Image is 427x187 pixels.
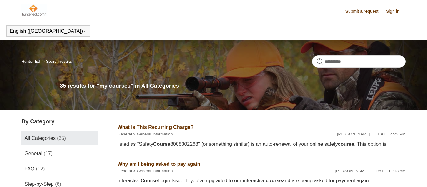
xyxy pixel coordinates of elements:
[137,132,173,136] a: General Information
[118,125,194,130] a: What Is This Recurring Charge?
[153,141,170,147] em: Course
[338,141,354,147] em: course
[386,8,406,15] a: Sign in
[21,131,98,145] a: All Categories (35)
[21,117,98,126] h3: By Category
[118,132,132,136] a: General
[118,161,200,167] a: Why am I being asked to pay again
[21,162,98,176] a: FAQ (12)
[21,59,40,64] a: Hunter-Ed
[44,151,53,156] span: (17)
[21,4,47,16] img: Hunter-Ed Help Center home page
[24,151,42,156] span: General
[345,8,385,15] a: Submit a request
[55,181,61,187] span: (6)
[36,166,45,171] span: (12)
[21,147,98,160] a: General (17)
[118,169,132,173] a: General
[266,178,282,183] em: course
[140,178,158,183] em: Course
[21,59,41,64] li: Hunter-Ed
[57,135,66,141] span: (35)
[137,169,173,173] a: General Information
[312,55,406,68] input: Search
[374,169,405,173] time: 04/08/2025, 11:13
[41,59,72,64] li: Search results
[377,132,406,136] time: 02/12/2024, 16:23
[24,166,34,171] span: FAQ
[24,135,56,141] span: All Categories
[132,168,173,174] li: General Information
[118,131,132,137] li: General
[337,131,370,137] li: [PERSON_NAME]
[118,177,406,185] div: Interactive Login Issue: If you’ve upgraded to our interactive and are being asked for payment again
[10,28,87,34] button: English ([GEOGRAPHIC_DATA])
[335,168,368,174] li: [PERSON_NAME]
[24,181,53,187] span: Step-by-Step
[118,140,406,148] div: listed as "Safety 8008302268" (or something similar) is an auto-renewal of your online safety . T...
[132,131,173,137] li: General Information
[60,82,405,90] h1: 35 results for "my courses" in All Categories
[118,168,132,174] li: General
